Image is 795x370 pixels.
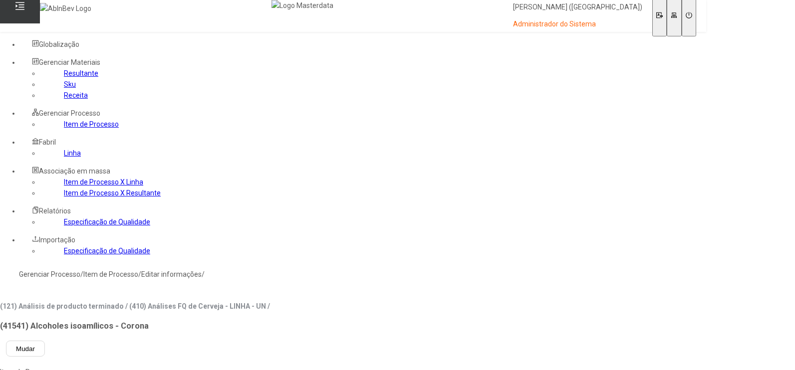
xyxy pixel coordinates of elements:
[16,345,35,353] span: Mudar
[39,40,79,48] span: Globalização
[141,270,202,278] a: Editar informações
[64,69,98,77] a: Resultante
[64,178,143,186] a: Item de Processo X Linha
[138,270,141,278] nz-breadcrumb-separator: /
[39,207,71,215] span: Relatórios
[64,120,119,128] a: Item de Processo
[19,270,80,278] a: Gerenciar Processo
[6,341,45,357] button: Mudar
[202,270,205,278] nz-breadcrumb-separator: /
[39,109,100,117] span: Gerenciar Processo
[513,19,642,29] p: Administrador do Sistema
[64,149,81,157] a: Linha
[64,218,150,226] a: Especificação de Qualidade
[64,247,150,255] a: Especificação de Qualidade
[39,167,110,175] span: Associação em massa
[64,91,88,99] a: Receita
[513,2,642,12] p: [PERSON_NAME] ([GEOGRAPHIC_DATA])
[64,80,76,88] a: Sku
[64,189,161,197] a: Item de Processo X Resultante
[39,236,75,244] span: Importação
[39,138,56,146] span: Fabril
[39,58,100,66] span: Gerenciar Materiais
[83,270,138,278] a: Item de Processo
[40,3,91,14] img: AbInBev Logo
[80,270,83,278] nz-breadcrumb-separator: /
